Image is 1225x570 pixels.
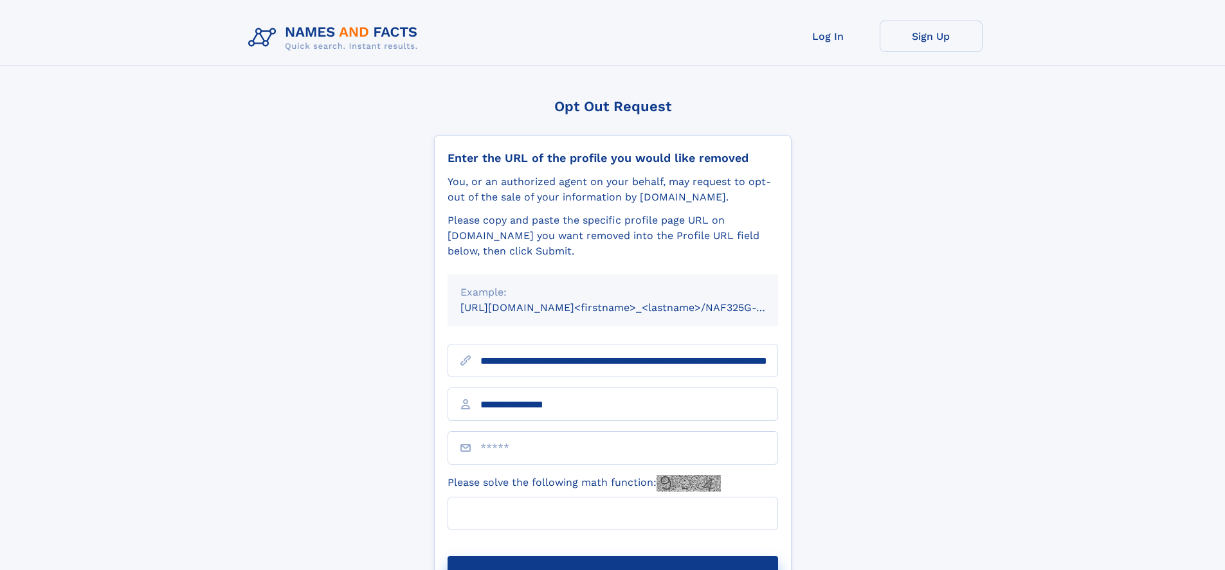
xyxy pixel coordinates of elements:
small: [URL][DOMAIN_NAME]<firstname>_<lastname>/NAF325G-xxxxxxxx [460,301,803,314]
div: You, or an authorized agent on your behalf, may request to opt-out of the sale of your informatio... [448,174,778,205]
img: Logo Names and Facts [243,21,428,55]
div: Opt Out Request [434,98,792,114]
label: Please solve the following math function: [448,475,721,492]
div: Please copy and paste the specific profile page URL on [DOMAIN_NAME] you want removed into the Pr... [448,213,778,259]
a: Log In [777,21,880,52]
a: Sign Up [880,21,983,52]
div: Enter the URL of the profile you would like removed [448,151,778,165]
div: Example: [460,285,765,300]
